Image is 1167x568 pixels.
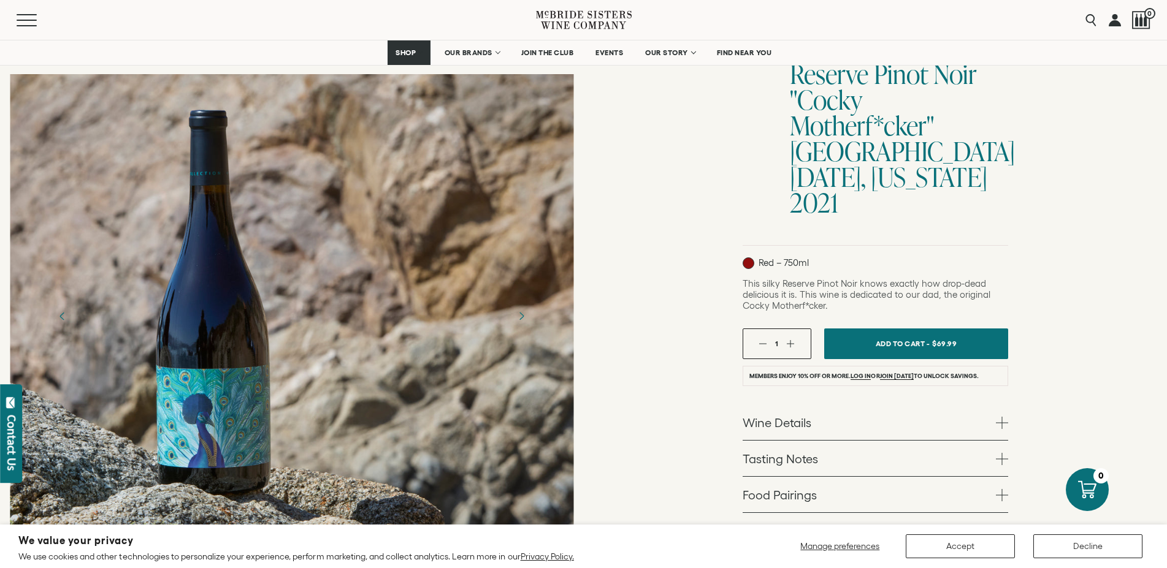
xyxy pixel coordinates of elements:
[876,335,930,352] span: Add To Cart -
[1033,534,1142,558] button: Decline
[1093,468,1109,483] div: 0
[790,10,1008,216] h1: [PERSON_NAME] Sisters Collection Reserve Pinot Noir "Cocky Motherf*cker" [GEOGRAPHIC_DATA][DATE],...
[824,328,1008,359] button: Add To Cart - $69.99
[851,373,871,380] a: Log in
[505,300,537,332] button: Next
[645,48,688,57] span: OUR STORY
[743,441,1008,476] a: Tasting Notes
[743,257,809,269] p: Red – 750ml
[388,40,430,65] a: SHOP
[587,40,631,65] a: EVENTS
[906,534,1015,558] button: Accept
[521,48,574,57] span: JOIN THE CLUB
[743,278,990,311] span: This silky Reserve Pinot Noir knows exactly how drop-dead delicious it is. This wine is dedicated...
[743,513,1008,548] a: Appellation
[743,366,1008,386] li: Members enjoy 10% off or more. or to unlock savings.
[18,551,574,562] p: We use cookies and other technologies to personalize your experience, perform marketing, and coll...
[437,40,507,65] a: OUR BRANDS
[18,536,574,546] h2: We value your privacy
[595,48,623,57] span: EVENTS
[793,534,887,558] button: Manage preferences
[445,48,492,57] span: OUR BRANDS
[932,335,957,352] span: $69.99
[743,404,1008,440] a: Wine Details
[1144,8,1155,19] span: 0
[17,14,61,26] button: Mobile Menu Trigger
[880,373,914,380] a: join [DATE]
[396,48,416,57] span: SHOP
[47,300,78,332] button: Previous
[775,339,778,347] span: 1
[717,48,772,57] span: FIND NEAR YOU
[709,40,780,65] a: FIND NEAR YOU
[800,541,879,551] span: Manage preferences
[521,551,574,561] a: Privacy Policy.
[6,415,18,471] div: Contact Us
[743,477,1008,512] a: Food Pairings
[637,40,703,65] a: OUR STORY
[513,40,582,65] a: JOIN THE CLUB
